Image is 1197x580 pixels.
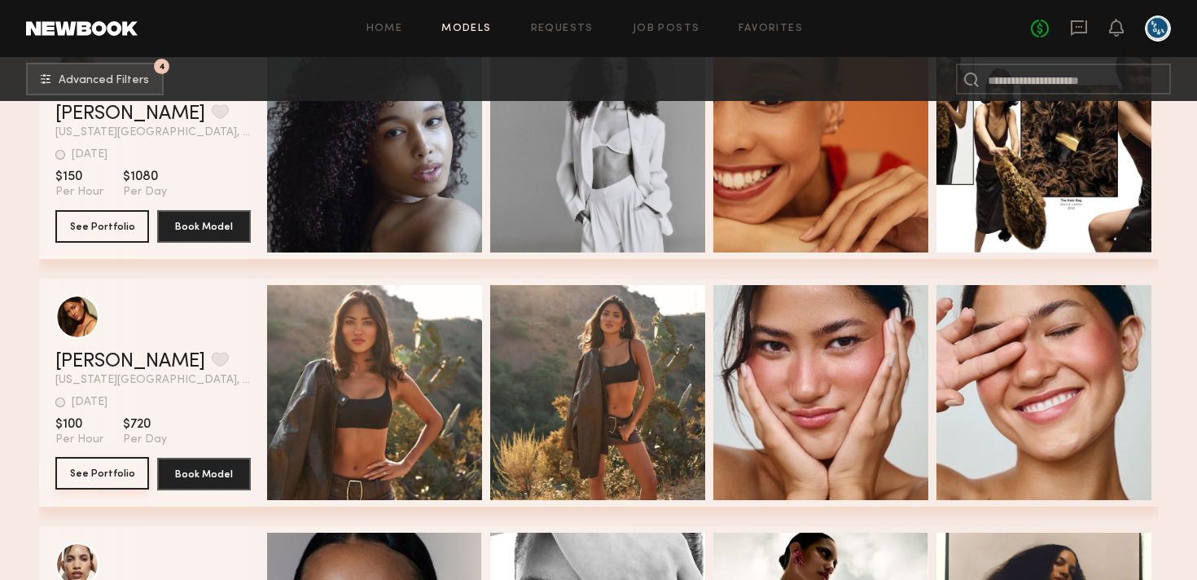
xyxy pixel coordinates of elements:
[26,63,164,95] button: 4Advanced Filters
[55,416,103,433] span: $100
[441,24,491,34] a: Models
[55,458,149,490] a: See Portfolio
[72,397,107,408] div: [DATE]
[123,416,167,433] span: $720
[55,210,149,243] button: See Portfolio
[157,458,251,490] button: Book Model
[739,24,803,34] a: Favorites
[366,24,403,34] a: Home
[633,24,700,34] a: Job Posts
[123,185,167,200] span: Per Day
[55,185,103,200] span: Per Hour
[157,210,251,243] button: Book Model
[55,457,149,490] button: See Portfolio
[55,352,205,371] a: [PERSON_NAME]
[72,149,107,160] div: [DATE]
[55,104,205,124] a: [PERSON_NAME]
[531,24,594,34] a: Requests
[123,433,167,447] span: Per Day
[123,169,167,185] span: $1080
[55,127,251,138] span: [US_STATE][GEOGRAPHIC_DATA], [GEOGRAPHIC_DATA]
[55,169,103,185] span: $150
[55,433,103,447] span: Per Hour
[59,75,149,86] span: Advanced Filters
[159,63,165,70] span: 4
[55,375,251,386] span: [US_STATE][GEOGRAPHIC_DATA], [GEOGRAPHIC_DATA]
